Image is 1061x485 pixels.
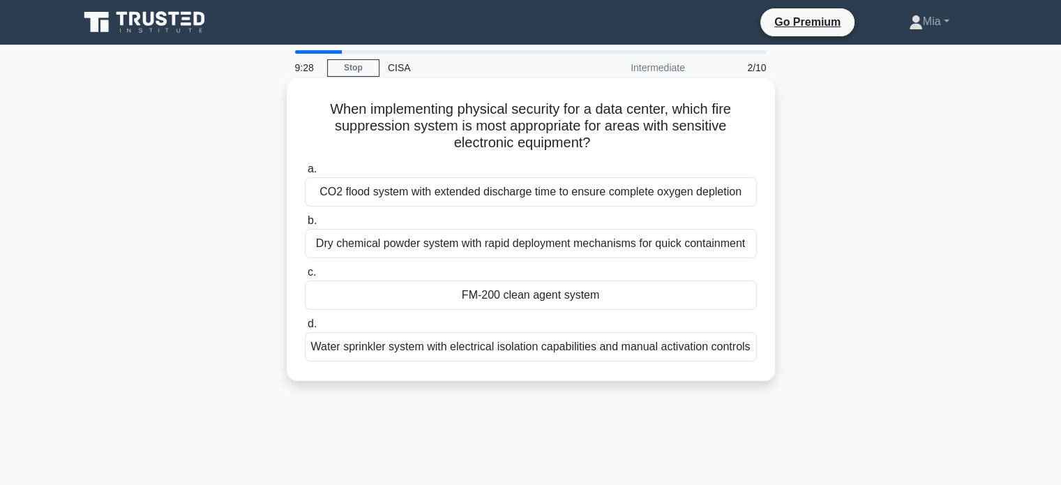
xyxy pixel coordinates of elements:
[305,177,757,207] div: CO2 flood system with extended discharge time to ensure complete oxygen depletion
[305,332,757,361] div: Water sprinkler system with electrical isolation capabilities and manual activation controls
[308,318,317,329] span: d.
[875,8,983,36] a: Mia
[287,54,327,82] div: 9:28
[308,163,317,174] span: a.
[571,54,693,82] div: Intermediate
[308,214,317,226] span: b.
[308,266,316,278] span: c.
[693,54,775,82] div: 2/10
[379,54,571,82] div: CISA
[327,59,379,77] a: Stop
[303,100,758,152] h5: When implementing physical security for a data center, which fire suppression system is most appr...
[766,13,849,31] a: Go Premium
[305,229,757,258] div: Dry chemical powder system with rapid deployment mechanisms for quick containment
[305,281,757,310] div: FM-200 clean agent system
